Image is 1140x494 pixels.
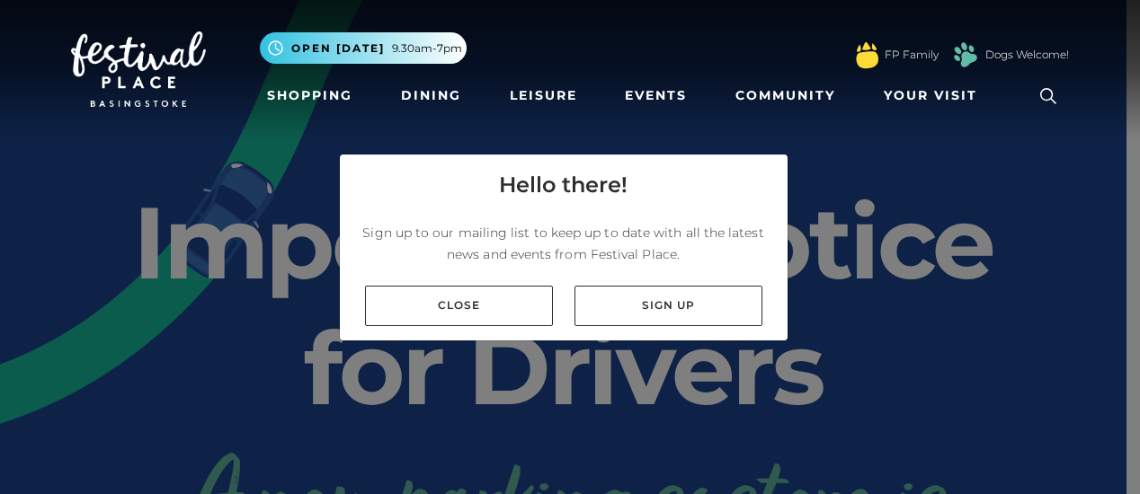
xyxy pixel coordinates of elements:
a: Leisure [503,79,584,112]
h4: Hello there! [499,169,628,201]
a: Events [618,79,694,112]
a: Your Visit [877,79,993,112]
span: Open [DATE] [291,40,385,57]
p: Sign up to our mailing list to keep up to date with all the latest news and events from Festival ... [354,222,773,265]
span: 9.30am-7pm [392,40,462,57]
a: Dining [394,79,468,112]
img: Festival Place Logo [71,31,206,107]
a: FP Family [885,47,939,63]
button: Open [DATE] 9.30am-7pm [260,32,467,64]
a: Community [728,79,842,112]
a: Dogs Welcome! [985,47,1069,63]
span: Your Visit [884,86,977,105]
a: Shopping [260,79,360,112]
a: Sign up [574,286,762,326]
a: Close [365,286,553,326]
